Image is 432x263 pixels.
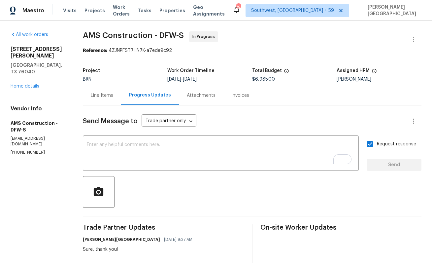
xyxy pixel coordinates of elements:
[83,68,100,73] h5: Project
[11,150,67,155] p: [PHONE_NUMBER]
[231,92,249,99] div: Invoices
[83,224,244,231] span: Trade Partner Updates
[83,47,421,54] div: 4ZJNPFST7HN7K-a7ede9c92
[83,31,184,39] span: AMS Construction - DFW-S
[129,92,171,98] div: Progress Updates
[142,116,196,127] div: Trade partner only
[11,62,67,75] h5: [GEOGRAPHIC_DATA], TX 76040
[63,7,77,14] span: Visits
[337,68,370,73] h5: Assigned HPM
[83,77,91,82] span: BRN
[252,77,275,82] span: $6,985.00
[83,246,196,253] div: Sure, thank you!
[91,92,113,99] div: Line Items
[372,68,377,77] span: The hpm assigned to this work order.
[167,77,197,82] span: -
[11,84,39,89] a: Home details
[11,32,48,37] a: All work orders
[83,118,138,125] span: Send Message to
[11,120,67,133] h5: AMS Construction - DFW-S
[251,7,334,14] span: Southwest, [GEOGRAPHIC_DATA] + 59
[84,7,105,14] span: Projects
[11,46,67,59] h2: [STREET_ADDRESS][PERSON_NAME]
[138,8,151,13] span: Tasks
[377,141,416,148] span: Request response
[284,68,289,77] span: The total cost of line items that have been proposed by Opendoor. This sum includes line items th...
[11,105,67,112] h4: Vendor Info
[83,236,160,243] h6: [PERSON_NAME][GEOGRAPHIC_DATA]
[167,77,181,82] span: [DATE]
[236,4,241,11] div: 793
[164,236,192,243] span: [DATE] 9:27 AM
[337,77,421,82] div: [PERSON_NAME]
[113,4,130,17] span: Work Orders
[192,33,217,40] span: In Progress
[252,68,282,73] h5: Total Budget
[22,7,44,14] span: Maestro
[167,68,215,73] h5: Work Order Timeline
[193,4,225,17] span: Geo Assignments
[183,77,197,82] span: [DATE]
[159,7,185,14] span: Properties
[187,92,216,99] div: Attachments
[83,48,107,53] b: Reference:
[11,136,67,147] p: [EMAIL_ADDRESS][DOMAIN_NAME]
[365,4,422,17] span: [PERSON_NAME][GEOGRAPHIC_DATA]
[87,142,355,166] textarea: To enrich screen reader interactions, please activate Accessibility in Grammarly extension settings
[260,224,421,231] span: On-site Worker Updates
